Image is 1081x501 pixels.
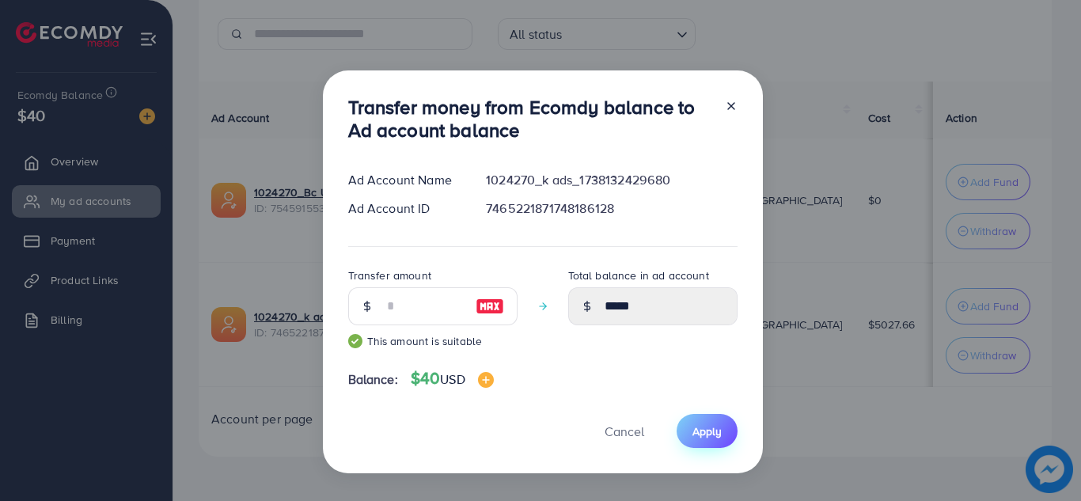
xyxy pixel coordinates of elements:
span: Balance: [348,370,398,389]
img: image [478,372,494,388]
div: Ad Account Name [336,171,474,189]
span: Cancel [605,423,644,440]
button: Cancel [585,414,664,448]
img: image [476,297,504,316]
small: This amount is suitable [348,333,518,349]
div: Ad Account ID [336,199,474,218]
div: 7465221871748186128 [473,199,749,218]
label: Transfer amount [348,268,431,283]
div: 1024270_k ads_1738132429680 [473,171,749,189]
h4: $40 [411,369,494,389]
span: Apply [692,423,722,439]
span: USD [440,370,465,388]
img: guide [348,334,362,348]
h3: Transfer money from Ecomdy balance to Ad account balance [348,96,712,142]
label: Total balance in ad account [568,268,709,283]
button: Apply [677,414,738,448]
